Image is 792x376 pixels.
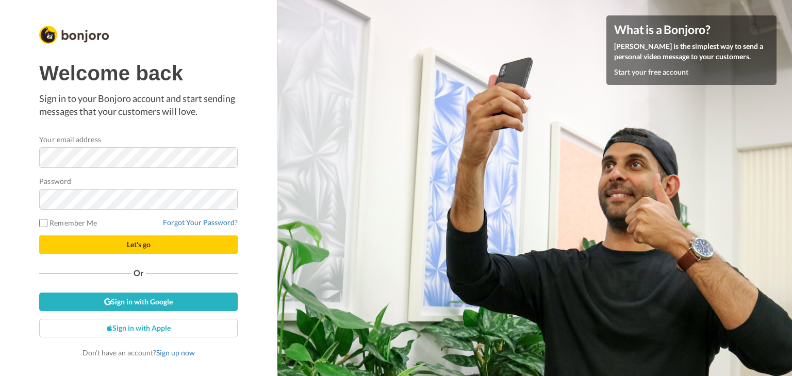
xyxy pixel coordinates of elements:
[614,23,769,36] h4: What is a Bonjoro?
[39,319,238,337] a: Sign in with Apple
[131,269,146,277] span: Or
[39,293,238,311] a: Sign in with Google
[39,134,101,145] label: Your email address
[614,41,769,62] p: [PERSON_NAME] is the simplest way to send a personal video message to your customers.
[82,348,195,357] span: Don’t have an account?
[127,240,151,249] span: Let's go
[163,218,238,227] a: Forgot Your Password?
[39,219,47,227] input: Remember Me
[614,67,688,76] a: Start your free account
[39,62,238,84] h1: Welcome back
[39,217,97,228] label: Remember Me
[156,348,195,357] a: Sign up now
[39,176,71,186] label: Password
[39,92,238,118] p: Sign in to your Bonjoro account and start sending messages that your customers will love.
[39,235,238,254] button: Let's go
